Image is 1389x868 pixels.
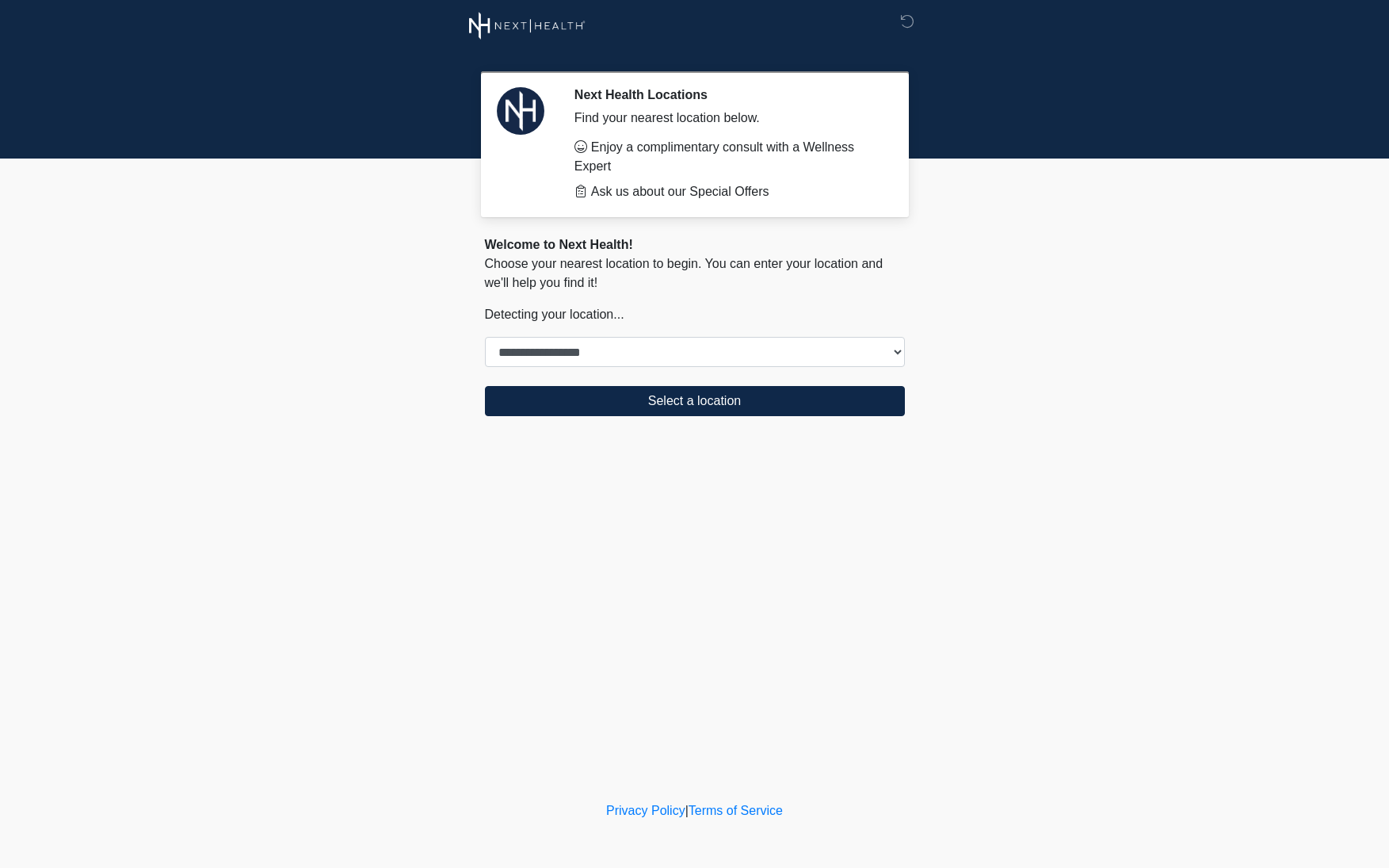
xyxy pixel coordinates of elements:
h2: Next Health Locations [574,87,881,102]
li: Ask us about our Special Offers [574,182,881,201]
span: Choose your nearest location to begin. You can enter your location and we'll help you find it! [485,257,883,289]
img: Next Health Wellness Logo [469,12,586,40]
a: Terms of Service [689,804,783,817]
a: | [685,804,689,817]
span: Detecting your location... [485,308,624,321]
li: Enjoy a complimentary consult with a Wellness Expert [574,138,881,176]
a: Privacy Policy [606,804,685,817]
div: Welcome to Next Health! [485,235,905,254]
img: Agent Avatar [497,87,544,135]
button: Select a location [485,386,905,416]
div: Find your nearest location below. [574,109,881,128]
